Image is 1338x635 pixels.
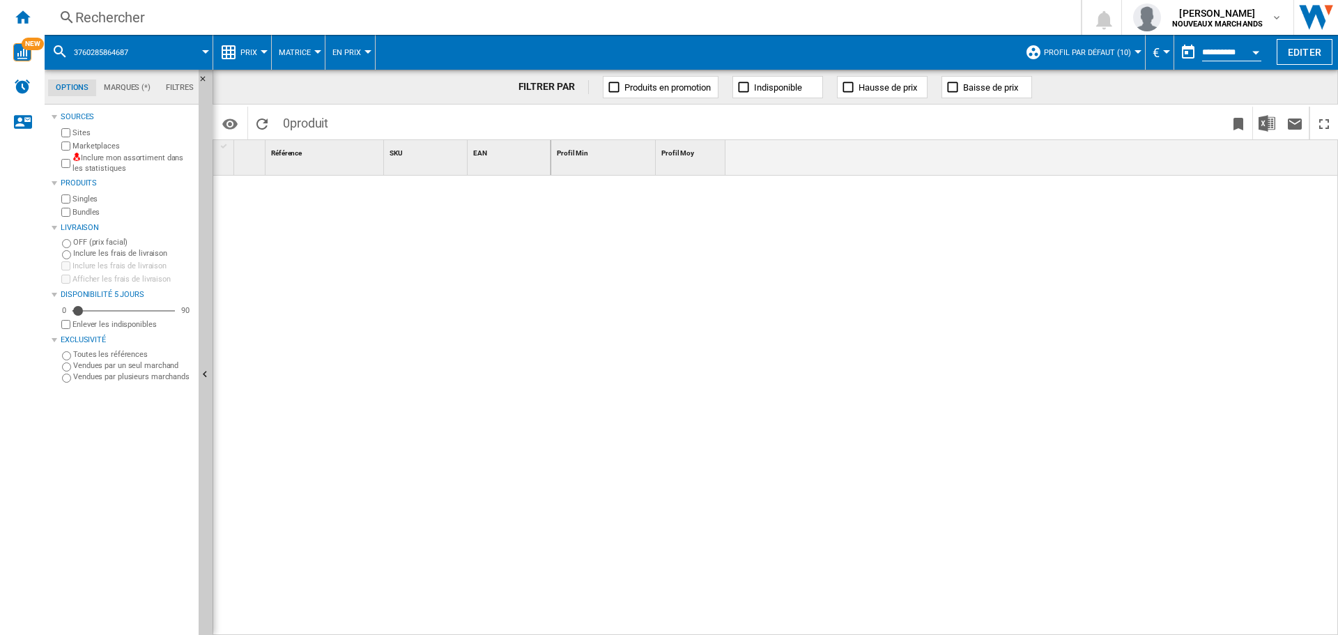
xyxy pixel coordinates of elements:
button: 3760285864687 [74,35,142,70]
div: FILTRER PAR [518,80,590,94]
button: Indisponible [732,76,823,98]
span: Hausse de prix [859,82,917,93]
label: Vendues par plusieurs marchands [73,372,193,382]
span: Profil Moy [661,149,694,157]
button: Recharger [248,107,276,139]
span: Profil par défaut (10) [1044,48,1131,57]
span: Indisponible [754,82,802,93]
button: md-calendar [1174,38,1202,66]
label: Bundles [72,207,193,217]
img: excel-24x24.png [1259,115,1275,132]
div: Profil par défaut (10) [1025,35,1138,70]
button: Baisse de prix [941,76,1032,98]
div: Référence Sort None [268,140,383,162]
button: Profil par défaut (10) [1044,35,1138,70]
span: Référence [271,149,302,157]
label: Singles [72,194,193,204]
div: SKU Sort None [387,140,467,162]
input: Vendues par plusieurs marchands [62,374,71,383]
span: [PERSON_NAME] [1172,6,1263,20]
span: Profil Min [557,149,588,157]
span: NEW [22,38,44,50]
input: Inclure les frais de livraison [62,250,71,259]
div: Sort None [554,140,655,162]
img: alerts-logo.svg [14,78,31,95]
img: wise-card.svg [13,43,31,61]
button: Open calendar [1243,38,1268,63]
span: Produits en promotion [624,82,711,93]
div: Exclusivité [61,335,193,346]
button: Options [216,111,244,136]
span: En Prix [332,48,361,57]
button: En Prix [332,35,368,70]
label: Vendues par un seul marchand [73,360,193,371]
input: OFF (prix facial) [62,239,71,248]
div: Sources [61,112,193,123]
span: produit [290,116,328,130]
button: Prix [240,35,264,70]
md-slider: Disponibilité [72,304,175,318]
input: Bundles [61,208,70,217]
div: Profil Min Sort None [554,140,655,162]
img: mysite-not-bg-18x18.png [72,153,81,161]
label: Toutes les références [73,349,193,360]
div: Sort None [268,140,383,162]
button: Produits en promotion [603,76,718,98]
md-menu: Currency [1146,35,1174,70]
button: Télécharger au format Excel [1253,107,1281,139]
md-tab-item: Options [48,79,96,96]
input: Inclure les frais de livraison [61,261,70,270]
span: Prix [240,48,257,57]
label: Inclure mon assortiment dans les statistiques [72,153,193,174]
input: Vendues par un seul marchand [62,362,71,372]
div: 0 [59,305,70,316]
input: Afficher les frais de livraison [61,275,70,284]
img: profile.jpg [1133,3,1161,31]
span: 3760285864687 [74,48,128,57]
span: Baisse de prix [963,82,1018,93]
md-tab-item: Marques (*) [96,79,158,96]
div: Livraison [61,222,193,234]
div: 90 [178,305,193,316]
label: OFF (prix facial) [73,237,193,247]
button: Plein écran [1310,107,1338,139]
div: EAN Sort None [470,140,551,162]
label: Marketplaces [72,141,193,151]
button: € [1153,35,1167,70]
label: Afficher les frais de livraison [72,274,193,284]
span: EAN [473,149,487,157]
div: Prix [220,35,264,70]
div: Sort None [237,140,265,162]
label: Sites [72,128,193,138]
input: Inclure mon assortiment dans les statistiques [61,155,70,172]
div: Rechercher [75,8,1045,27]
input: Singles [61,194,70,204]
div: Profil Moy Sort None [659,140,725,162]
span: 0 [276,107,335,136]
button: Matrice [279,35,318,70]
input: Afficher les frais de livraison [61,320,70,329]
label: Inclure les frais de livraison [73,248,193,259]
div: 3760285864687 [52,35,206,70]
input: Toutes les références [62,351,71,360]
b: NOUVEAUX MARCHANDS [1172,20,1263,29]
label: Inclure les frais de livraison [72,261,193,271]
div: Sort None [470,140,551,162]
div: Produits [61,178,193,189]
div: Sort None [659,140,725,162]
input: Sites [61,128,70,137]
div: Sort None [387,140,467,162]
button: Hausse de prix [837,76,928,98]
button: Masquer [199,70,215,95]
div: Disponibilité 5 Jours [61,289,193,300]
button: Envoyer ce rapport par email [1281,107,1309,139]
span: SKU [390,149,403,157]
span: Matrice [279,48,311,57]
button: Editer [1277,39,1332,65]
input: Marketplaces [61,141,70,151]
span: € [1153,45,1160,60]
md-tab-item: Filtres [158,79,201,96]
